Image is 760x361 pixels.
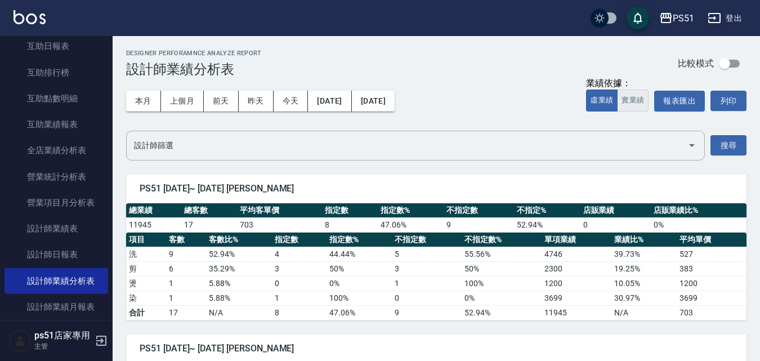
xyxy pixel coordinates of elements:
[126,217,181,232] td: 11945
[627,7,649,29] button: save
[677,276,746,291] td: 1200
[206,233,271,247] th: 客數比%
[161,91,204,112] button: 上個月
[677,247,746,261] td: 527
[166,291,206,305] td: 1
[327,291,392,305] td: 100 %
[542,233,611,247] th: 單項業績
[542,261,611,276] td: 2300
[166,276,206,291] td: 1
[140,183,733,194] span: PS51 [DATE]~ [DATE] [PERSON_NAME]
[677,261,746,276] td: 383
[274,91,309,112] button: 今天
[514,203,580,218] th: 不指定%
[378,203,444,218] th: 指定數%
[181,217,236,232] td: 17
[462,247,542,261] td: 55.56 %
[611,247,677,261] td: 39.73 %
[308,91,351,112] button: [DATE]
[9,329,32,352] img: Person
[272,247,327,261] td: 4
[272,291,327,305] td: 1
[651,217,746,232] td: 0 %
[580,203,651,218] th: 店販業績
[462,291,542,305] td: 0 %
[654,91,705,112] button: 報表匯出
[655,7,699,30] button: PS51
[327,233,392,247] th: 指定數%
[126,91,161,112] button: 本月
[462,305,542,320] td: 52.94%
[5,164,108,190] a: 營業統計分析表
[206,261,271,276] td: 35.29 %
[126,305,166,320] td: 合計
[126,276,166,291] td: 燙
[617,90,649,112] button: 實業績
[542,291,611,305] td: 3699
[166,261,206,276] td: 6
[237,217,322,232] td: 703
[611,261,677,276] td: 19.25 %
[5,294,108,320] a: 設計師業績月報表
[327,261,392,276] td: 50 %
[206,291,271,305] td: 5.88 %
[678,57,714,69] p: 比較模式
[5,190,108,216] a: 營業項目月分析表
[206,276,271,291] td: 5.88 %
[542,247,611,261] td: 4746
[327,247,392,261] td: 44.44 %
[677,233,746,247] th: 平均單價
[272,305,327,320] td: 8
[683,136,701,154] button: Open
[586,90,618,112] button: 虛業績
[126,261,166,276] td: 剪
[710,91,746,111] button: 列印
[126,50,262,57] h2: Designer Perforamnce Analyze Report
[126,247,166,261] td: 洗
[5,112,108,137] a: 互助業績報表
[126,61,262,77] h3: 設計師業績分析表
[322,217,377,232] td: 8
[462,261,542,276] td: 50 %
[126,233,166,247] th: 項目
[14,10,46,24] img: Logo
[140,343,733,354] span: PS51 [DATE]~ [DATE] [PERSON_NAME]
[5,137,108,163] a: 全店業績分析表
[5,242,108,268] a: 設計師日報表
[586,78,649,90] div: 業績依據：
[392,233,462,247] th: 不指定數
[462,276,542,291] td: 100 %
[126,233,746,320] table: a dense table
[204,91,239,112] button: 前天
[710,135,746,156] button: 搜尋
[444,203,514,218] th: 不指定數
[5,268,108,294] a: 設計師業績分析表
[272,233,327,247] th: 指定數
[444,217,514,232] td: 9
[206,247,271,261] td: 52.94 %
[206,305,271,320] td: N/A
[611,233,677,247] th: 業績比%
[272,276,327,291] td: 0
[34,341,92,351] p: 主管
[126,291,166,305] td: 染
[126,203,181,218] th: 總業績
[462,233,542,247] th: 不指定數%
[166,247,206,261] td: 9
[166,305,206,320] td: 17
[392,276,462,291] td: 1
[677,305,746,320] td: 703
[392,291,462,305] td: 0
[651,203,746,218] th: 店販業績比%
[5,86,108,112] a: 互助點數明細
[673,11,694,25] div: PS51
[611,291,677,305] td: 30.97 %
[392,247,462,261] td: 5
[677,291,746,305] td: 3699
[611,305,677,320] td: N/A
[5,33,108,59] a: 互助日報表
[514,217,580,232] td: 52.94 %
[239,91,274,112] button: 昨天
[131,136,683,155] input: 選擇設計師
[392,305,462,320] td: 9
